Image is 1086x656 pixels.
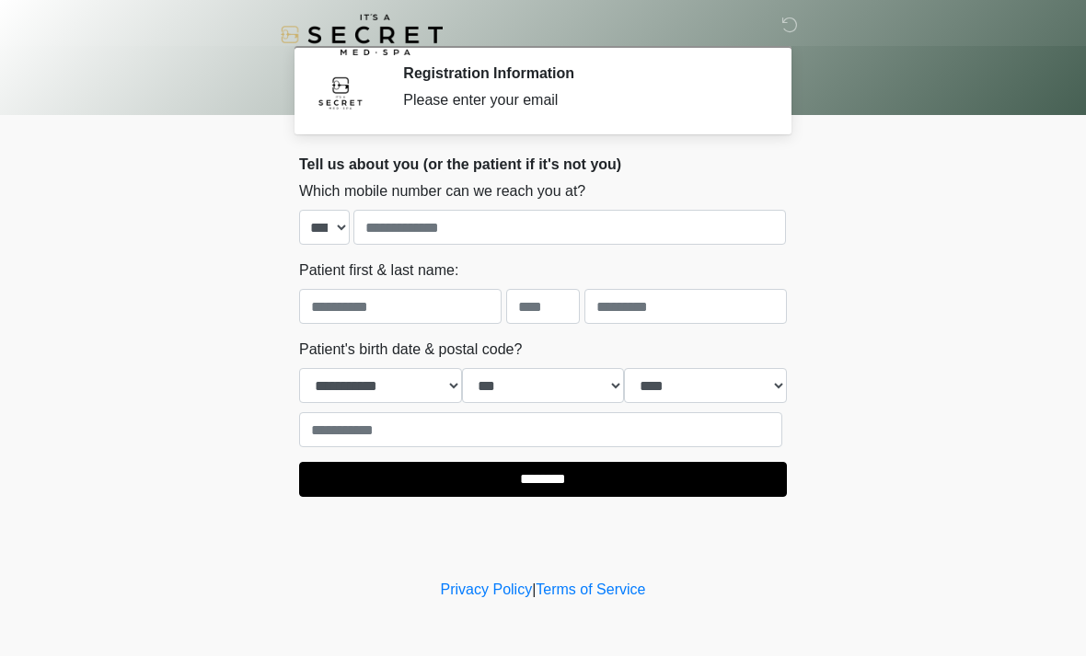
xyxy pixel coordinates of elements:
[313,64,368,120] img: Agent Avatar
[281,14,443,55] img: It's A Secret Med Spa Logo
[299,259,458,282] label: Patient first & last name:
[403,89,759,111] div: Please enter your email
[299,180,585,202] label: Which mobile number can we reach you at?
[403,64,759,82] h2: Registration Information
[299,155,787,173] h2: Tell us about you (or the patient if it's not you)
[441,581,533,597] a: Privacy Policy
[299,339,522,361] label: Patient's birth date & postal code?
[532,581,536,597] a: |
[536,581,645,597] a: Terms of Service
